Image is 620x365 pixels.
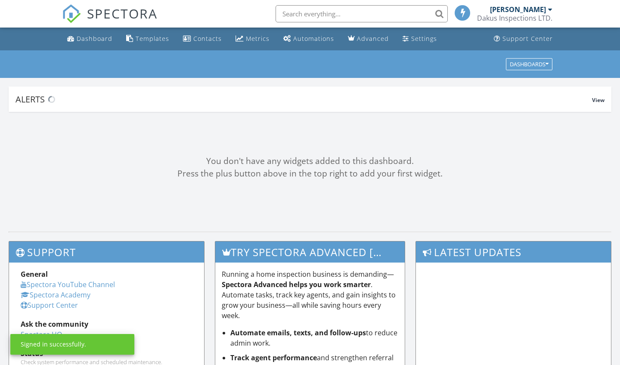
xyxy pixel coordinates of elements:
span: View [592,96,604,104]
div: Advanced [357,34,389,43]
a: Metrics [232,31,273,47]
button: Dashboards [506,58,552,70]
strong: Spectora Advanced helps you work smarter [222,280,371,289]
div: Metrics [246,34,270,43]
a: Spectora YouTube Channel [21,280,115,289]
h3: Try spectora advanced [DATE] [215,241,405,263]
div: Alerts [15,93,592,105]
a: Spectora Academy [21,290,90,300]
div: Dashboard [77,34,112,43]
h3: Latest Updates [416,241,611,263]
span: SPECTORA [87,4,158,22]
div: Contacts [193,34,222,43]
a: Contacts [180,31,225,47]
strong: General [21,269,48,279]
div: Signed in successfully. [21,340,86,349]
a: Spectora HQ [21,330,62,339]
p: Running a home inspection business is demanding— . Automate tasks, track key agents, and gain ins... [222,269,399,321]
input: Search everything... [276,5,448,22]
div: Press the plus button above in the top right to add your first widget. [9,167,611,180]
a: Automations (Basic) [280,31,338,47]
div: You don't have any widgets added to this dashboard. [9,155,611,167]
strong: Automate emails, texts, and follow-ups [230,328,366,337]
a: Settings [399,31,440,47]
h3: Support [9,241,204,263]
div: Templates [136,34,169,43]
div: Dakus Inspections LTD. [477,14,552,22]
li: to reduce admin work. [230,328,399,348]
a: Support Center [490,31,556,47]
strong: Track agent performance [230,353,317,362]
div: Ask the community [21,319,192,329]
a: Advanced [344,31,392,47]
div: Dashboards [510,61,549,67]
div: Support Center [502,34,553,43]
img: The Best Home Inspection Software - Spectora [62,4,81,23]
div: [PERSON_NAME] [490,5,546,14]
a: SPECTORA [62,12,158,30]
a: Dashboard [64,31,116,47]
div: Settings [411,34,437,43]
a: Templates [123,31,173,47]
div: Automations [293,34,334,43]
a: Support Center [21,300,78,310]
